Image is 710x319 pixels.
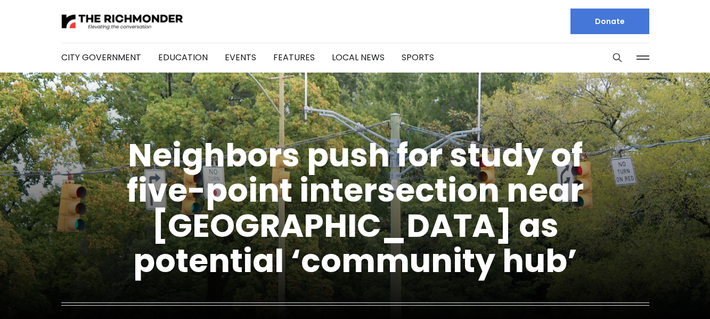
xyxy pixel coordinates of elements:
[273,51,315,63] a: Features
[609,50,625,66] button: Search this site
[225,51,256,63] a: Events
[61,51,141,63] a: City Government
[570,9,649,34] a: Donate
[332,51,385,63] a: Local News
[127,133,584,283] a: Neighbors push for study of five-point intersection near [GEOGRAPHIC_DATA] as potential ‘communit...
[61,12,184,31] img: The Richmonder
[620,267,710,319] iframe: portal-trigger
[158,51,208,63] a: Education
[402,51,434,63] a: Sports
